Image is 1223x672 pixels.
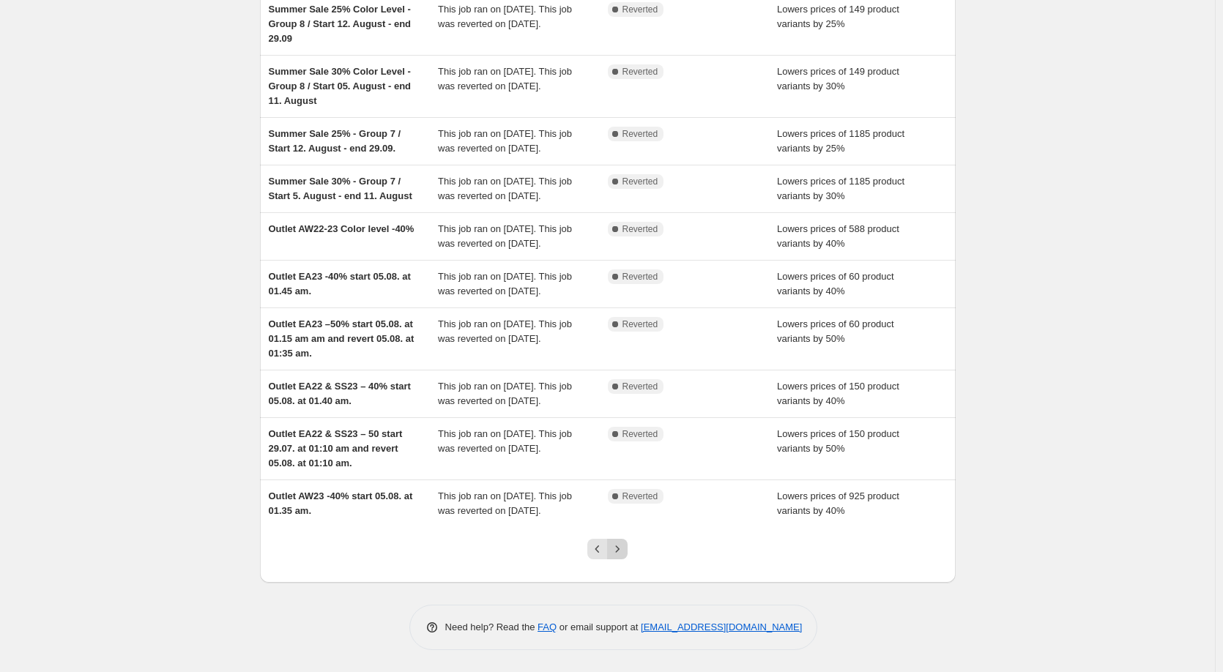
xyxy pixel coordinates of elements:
span: Lowers prices of 588 product variants by 40% [777,223,899,249]
span: Lowers prices of 149 product variants by 30% [777,66,899,92]
a: FAQ [538,621,557,632]
span: Reverted [622,381,658,392]
span: Reverted [622,490,658,502]
span: Reverted [622,223,658,235]
span: Lowers prices of 925 product variants by 40% [777,490,899,516]
button: Previous [587,539,608,559]
span: This job ran on [DATE]. This job was reverted on [DATE]. [438,490,572,516]
span: or email support at [557,621,641,632]
span: Lowers prices of 150 product variants by 40% [777,381,899,406]
span: Lowers prices of 60 product variants by 50% [777,318,894,344]
button: Next [607,539,628,559]
span: This job ran on [DATE]. This job was reverted on [DATE]. [438,271,572,296]
span: This job ran on [DATE]. This job was reverted on [DATE]. [438,66,572,92]
span: Reverted [622,66,658,78]
a: [EMAIL_ADDRESS][DOMAIN_NAME] [641,621,802,632]
span: This job ran on [DATE]. This job was reverted on [DATE]. [438,176,572,201]
span: Reverted [622,428,658,440]
span: Lowers prices of 150 product variants by 50% [777,428,899,454]
span: Summer Sale 30% - Group 7 / Start 5. August - end 11. August [269,176,412,201]
span: Reverted [622,176,658,187]
span: Summer Sale 25% - Group 7 / Start 12. August - end 29.09. [269,128,401,154]
span: This job ran on [DATE]. This job was reverted on [DATE]. [438,318,572,344]
span: Outlet AW22-23 Color level -40% [269,223,415,234]
span: Reverted [622,4,658,15]
span: Lowers prices of 60 product variants by 40% [777,271,894,296]
span: Reverted [622,128,658,140]
span: Reverted [622,318,658,330]
span: This job ran on [DATE]. This job was reverted on [DATE]. [438,4,572,29]
span: This job ran on [DATE]. This job was reverted on [DATE]. [438,128,572,154]
nav: Pagination [587,539,628,559]
span: Lowers prices of 1185 product variants by 30% [777,176,904,201]
span: Lowers prices of 1185 product variants by 25% [777,128,904,154]
span: Lowers prices of 149 product variants by 25% [777,4,899,29]
span: Reverted [622,271,658,283]
span: Need help? Read the [445,621,538,632]
span: Outlet EA22 & SS23 – 40% start 05.08. at 01.40 am. [269,381,411,406]
span: Outlet EA23 –50% start 05.08. at 01.15 am am and revert 05.08. at 01:35 am. [269,318,415,359]
span: Summer Sale 25% Color Level - Group 8 / Start 12. August - end 29.09 [269,4,412,44]
span: Summer Sale 30% Color Level - Group 8 / Start 05. August - end 11. August [269,66,412,106]
span: Outlet EA22 & SS23 – 50 start 29.07. at 01:10 am and revert 05.08. at 01:10 am. [269,428,403,468]
span: This job ran on [DATE]. This job was reverted on [DATE]. [438,223,572,249]
span: Outlet AW23 -40% start 05.08. at 01.35 am. [269,490,413,516]
span: Outlet EA23 -40% start 05.08. at 01.45 am. [269,271,411,296]
span: This job ran on [DATE]. This job was reverted on [DATE]. [438,428,572,454]
span: This job ran on [DATE]. This job was reverted on [DATE]. [438,381,572,406]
